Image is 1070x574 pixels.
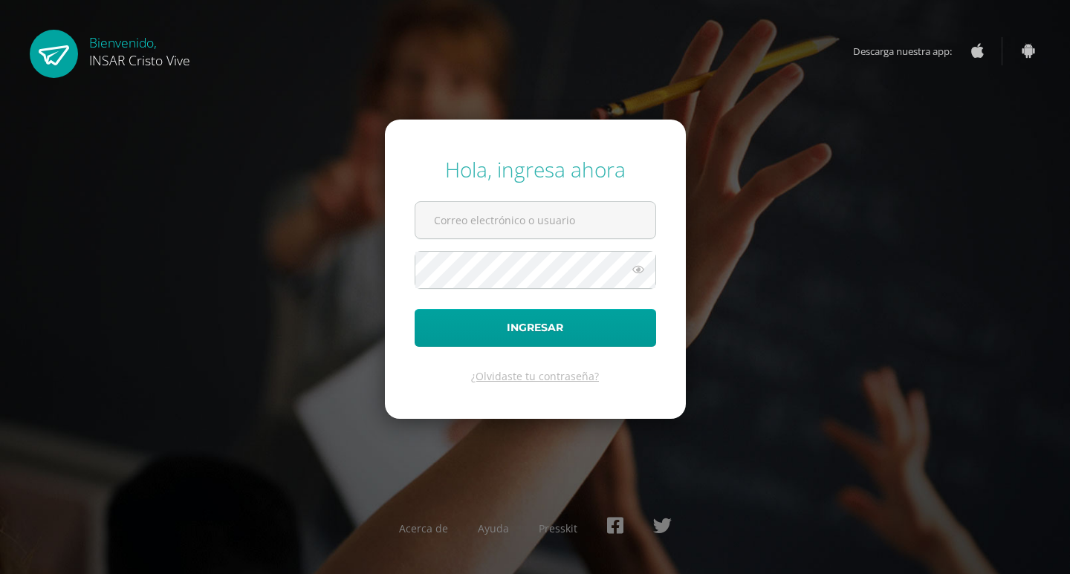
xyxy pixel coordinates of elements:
[399,521,448,535] a: Acerca de
[539,521,577,535] a: Presskit
[89,30,190,69] div: Bienvenido,
[853,37,967,65] span: Descarga nuestra app:
[471,369,599,383] a: ¿Olvidaste tu contraseña?
[478,521,509,535] a: Ayuda
[415,309,656,347] button: Ingresar
[89,51,190,69] span: INSAR Cristo Vive
[415,202,655,238] input: Correo electrónico o usuario
[415,155,656,183] div: Hola, ingresa ahora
